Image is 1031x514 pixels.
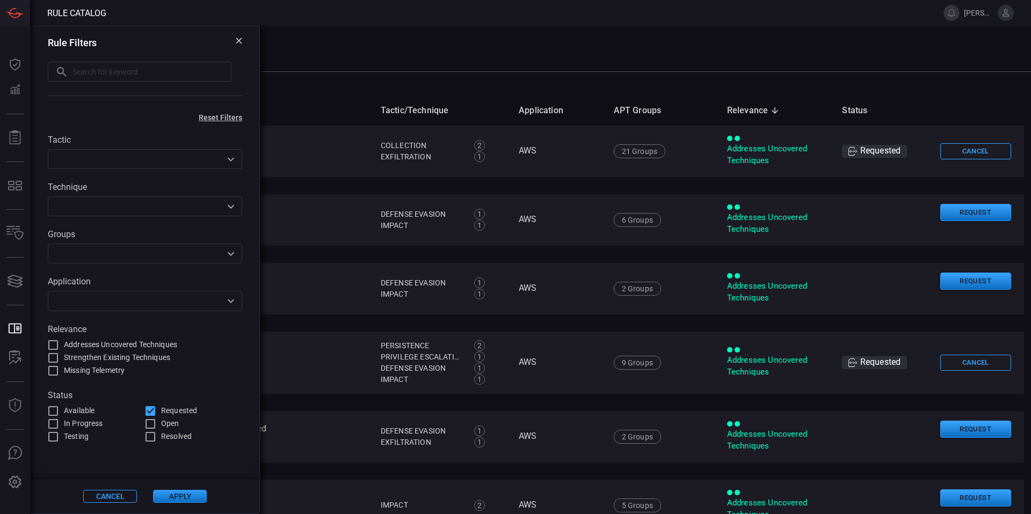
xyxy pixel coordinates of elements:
[614,356,661,370] div: 9 Groups
[474,209,485,219] div: 1
[510,126,605,177] td: AWS
[223,199,238,214] button: Open
[940,143,1011,160] button: Cancel
[48,182,242,192] label: Technique
[223,246,238,261] button: Open
[727,143,825,166] div: Addresses Uncovered Techniques
[842,356,907,369] div: Requested
[2,469,28,495] button: Preferences
[474,351,485,362] div: 1
[940,355,1011,371] button: Cancel
[2,221,28,246] button: Inventory
[2,393,28,418] button: Threat Intelligence
[48,390,242,400] label: Status
[64,339,177,350] span: Addresses Uncovered Techniques
[381,289,462,300] div: Impact
[223,293,238,309] button: Open
[510,332,605,394] td: AWS
[964,9,993,17] span: [PERSON_NAME].[PERSON_NAME]
[519,104,577,117] span: Application
[381,209,462,220] div: Defense Evasion
[381,340,462,351] div: Persistence
[381,374,462,385] div: Impact
[161,431,192,442] span: Resolved
[842,145,907,158] div: Requested
[48,229,242,239] label: Groups
[381,363,462,374] div: Defense Evasion
[372,95,510,126] th: Tactic/Technique
[614,282,661,296] div: 2 Groups
[48,276,242,287] label: Application
[64,365,125,376] span: Missing Telemetry
[2,52,28,77] button: Dashboard
[510,263,605,314] td: AWS
[153,490,207,503] button: Apply
[474,220,485,231] div: 1
[2,345,28,371] button: ALERT ANALYSIS
[614,430,661,444] div: 2 Groups
[474,140,485,151] div: 2
[381,351,462,363] div: Privilege Escalation
[727,281,825,304] div: Addresses Uncovered Techniques
[614,144,666,158] div: 21 Groups
[381,425,462,437] div: Defense Evasion
[474,374,485,385] div: 1
[510,411,605,462] td: AWS
[381,437,462,448] div: Exfiltration
[64,405,95,416] span: Available
[83,490,137,503] button: Cancel
[2,268,28,294] button: Cards
[474,151,485,162] div: 1
[614,213,661,227] div: 6 Groups
[474,289,485,299] div: 1
[2,173,28,199] button: MITRE - Detection Posture
[842,104,881,117] span: Status
[381,140,462,151] div: Collection
[223,152,238,167] button: Open
[2,316,28,342] button: Rule Catalog
[940,489,1011,507] button: Request
[381,277,462,289] div: Defense Evasion
[727,429,825,452] div: Addresses Uncovered Techniques
[48,37,97,48] h3: Rule Filters
[474,425,485,436] div: 1
[614,498,661,512] div: 5 Groups
[474,363,485,373] div: 1
[2,125,28,151] button: Reports
[161,405,197,416] span: Requested
[474,500,485,511] div: 2
[605,95,718,126] th: APT Groups
[727,104,782,117] span: Relevance
[64,352,170,363] span: Strengthen Existing Techniques
[48,324,242,334] label: Relevance
[474,340,485,351] div: 2
[727,212,825,235] div: Addresses Uncovered Techniques
[64,431,89,442] span: Testing
[727,355,825,378] div: Addresses Uncovered Techniques
[474,437,485,447] div: 1
[181,113,259,122] button: Reset Filters
[72,62,231,82] input: Search for keyword
[2,77,28,103] button: Detections
[474,277,485,288] div: 1
[381,500,462,511] div: Impact
[940,273,1011,290] button: Request
[940,421,1011,438] button: Request
[381,220,462,231] div: Impact
[381,151,462,163] div: Exfiltration
[940,204,1011,222] button: Request
[2,440,28,466] button: Ask Us A Question
[47,8,106,18] span: Rule Catalog
[510,194,605,246] td: AWS
[48,135,242,145] label: Tactic
[64,418,103,429] span: In Progress
[161,418,179,429] span: Open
